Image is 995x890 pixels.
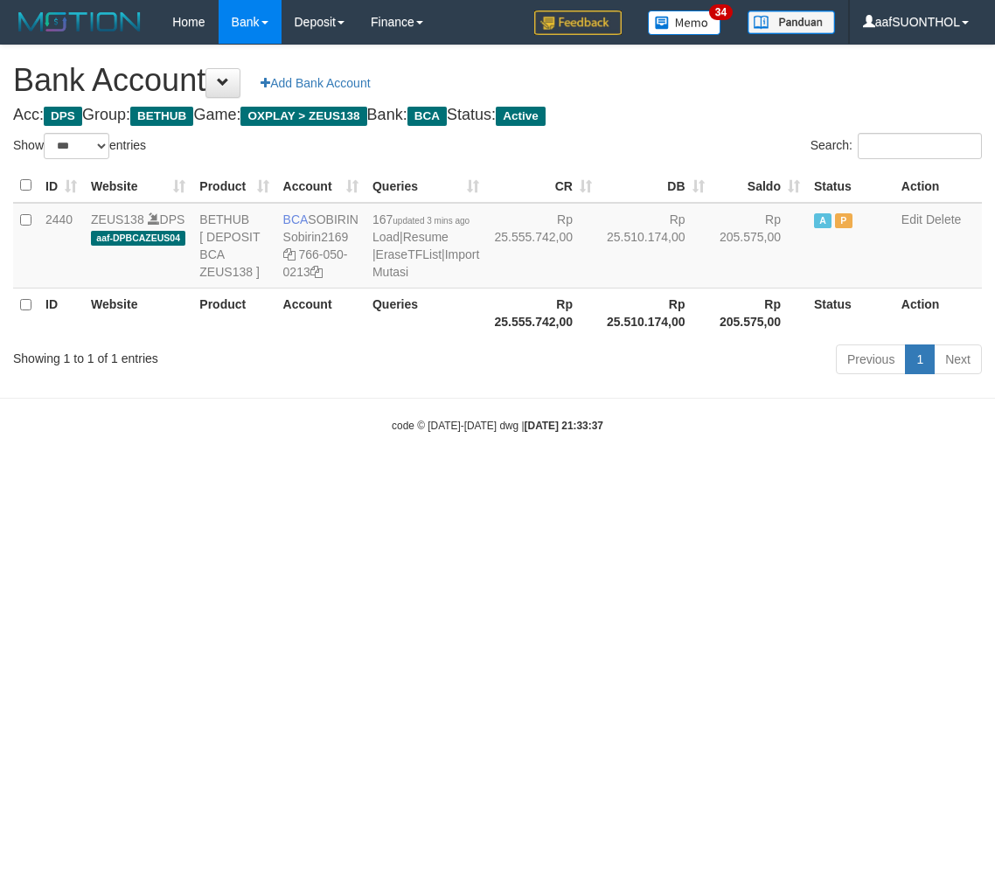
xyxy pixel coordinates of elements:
th: ID [38,288,84,337]
h4: Acc: Group: Game: Bank: Status: [13,107,982,124]
th: Product: activate to sort column ascending [192,169,275,203]
label: Search: [811,133,982,159]
a: Add Bank Account [249,68,381,98]
th: Saldo: activate to sort column ascending [712,169,807,203]
span: updated 3 mins ago [393,216,470,226]
th: ID: activate to sort column ascending [38,169,84,203]
span: BCA [283,212,309,226]
span: Active [814,213,831,228]
th: Action [894,169,982,203]
span: DPS [44,107,82,126]
a: Import Mutasi [372,247,479,279]
th: Rp 25.510.174,00 [599,288,712,337]
span: | | | [372,212,479,279]
span: BCA [407,107,447,126]
th: Rp 25.555.742,00 [486,288,599,337]
a: Copy 7660500213 to clipboard [310,265,323,279]
span: Active [496,107,546,126]
span: BETHUB [130,107,193,126]
a: Load [372,230,400,244]
th: DB: activate to sort column ascending [599,169,712,203]
th: Account [276,288,365,337]
td: 2440 [38,203,84,289]
td: Rp 25.510.174,00 [599,203,712,289]
a: Next [934,344,982,374]
a: Previous [836,344,906,374]
td: DPS [84,203,192,289]
small: code © [DATE]-[DATE] dwg | [392,420,603,432]
th: Queries [365,288,486,337]
a: 1 [905,344,935,374]
a: ZEUS138 [91,212,144,226]
th: Action [894,288,982,337]
img: panduan.png [748,10,835,34]
img: MOTION_logo.png [13,9,146,35]
span: Paused [835,213,852,228]
a: Resume [403,230,449,244]
a: Delete [926,212,961,226]
span: OXPLAY > ZEUS138 [240,107,366,126]
span: aaf-DPBCAZEUS04 [91,231,185,246]
th: Account: activate to sort column ascending [276,169,365,203]
label: Show entries [13,133,146,159]
span: 167 [372,212,470,226]
th: Status [807,169,894,203]
th: Product [192,288,275,337]
strong: [DATE] 21:33:37 [525,420,603,432]
div: Showing 1 to 1 of 1 entries [13,343,401,367]
img: Button%20Memo.svg [648,10,721,35]
th: Website [84,288,192,337]
td: BETHUB [ DEPOSIT BCA ZEUS138 ] [192,203,275,289]
td: SOBIRIN 766-050-0213 [276,203,365,289]
a: Edit [901,212,922,226]
td: Rp 25.555.742,00 [486,203,599,289]
input: Search: [858,133,982,159]
td: Rp 205.575,00 [712,203,807,289]
a: Copy Sobirin2169 to clipboard [283,247,296,261]
th: Queries: activate to sort column ascending [365,169,486,203]
th: Status [807,288,894,337]
select: Showentries [44,133,109,159]
h1: Bank Account [13,63,982,98]
a: EraseTFList [376,247,442,261]
img: Feedback.jpg [534,10,622,35]
th: Website: activate to sort column ascending [84,169,192,203]
th: CR: activate to sort column ascending [486,169,599,203]
a: Sobirin2169 [283,230,349,244]
span: 34 [709,4,733,20]
th: Rp 205.575,00 [712,288,807,337]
